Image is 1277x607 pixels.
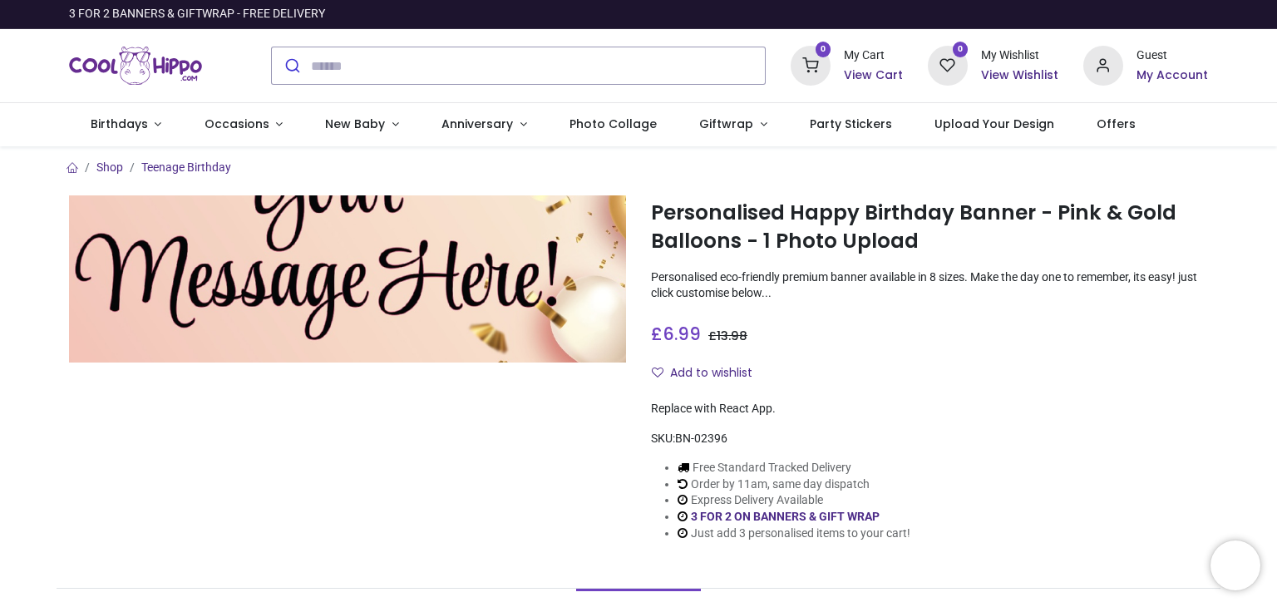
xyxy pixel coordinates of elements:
[675,432,727,445] span: BN-02396
[141,160,231,174] a: Teenage Birthday
[651,359,767,387] button: Add to wishlistAdd to wishlist
[420,103,548,146] a: Anniversary
[928,58,968,72] a: 0
[663,322,701,346] span: 6.99
[981,67,1058,84] a: View Wishlist
[699,116,753,132] span: Giftwrap
[1136,47,1208,64] div: Guest
[96,160,123,174] a: Shop
[441,116,513,132] span: Anniversary
[1097,116,1136,132] span: Offers
[816,42,831,57] sup: 0
[678,526,910,542] li: Just add 3 personalised items to your cart!
[1136,67,1208,84] a: My Account
[205,116,269,132] span: Occasions
[708,328,747,344] span: £
[651,269,1208,302] p: Personalised eco-friendly premium banner available in 8 sizes. Make the day one to remember, its ...
[69,6,325,22] div: 3 FOR 2 BANNERS & GIFTWRAP - FREE DELIVERY
[791,58,831,72] a: 0
[91,116,148,132] span: Birthdays
[810,116,892,132] span: Party Stickers
[69,42,202,89] a: Logo of Cool Hippo
[844,67,903,84] a: View Cart
[69,103,183,146] a: Birthdays
[569,116,657,132] span: Photo Collage
[69,42,202,89] img: Cool Hippo
[272,47,311,84] button: Submit
[678,476,910,493] li: Order by 11am, same day dispatch
[69,195,626,363] img: Personalised Happy Birthday Banner - Pink & Gold Balloons - 1 Photo Upload
[691,510,880,523] a: 3 FOR 2 ON BANNERS & GIFT WRAP
[651,401,1208,417] div: Replace with React App.
[981,47,1058,64] div: My Wishlist
[651,199,1208,256] h1: Personalised Happy Birthday Banner - Pink & Gold Balloons - 1 Photo Upload
[717,328,747,344] span: 13.98
[844,47,903,64] div: My Cart
[1210,540,1260,590] iframe: Brevo live chat
[678,460,910,476] li: Free Standard Tracked Delivery
[859,6,1208,22] iframe: Customer reviews powered by Trustpilot
[651,431,1208,447] div: SKU:
[678,492,910,509] li: Express Delivery Available
[325,116,385,132] span: New Baby
[651,322,701,346] span: £
[183,103,304,146] a: Occasions
[652,367,663,378] i: Add to wishlist
[953,42,969,57] sup: 0
[304,103,421,146] a: New Baby
[934,116,1054,132] span: Upload Your Design
[678,103,788,146] a: Giftwrap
